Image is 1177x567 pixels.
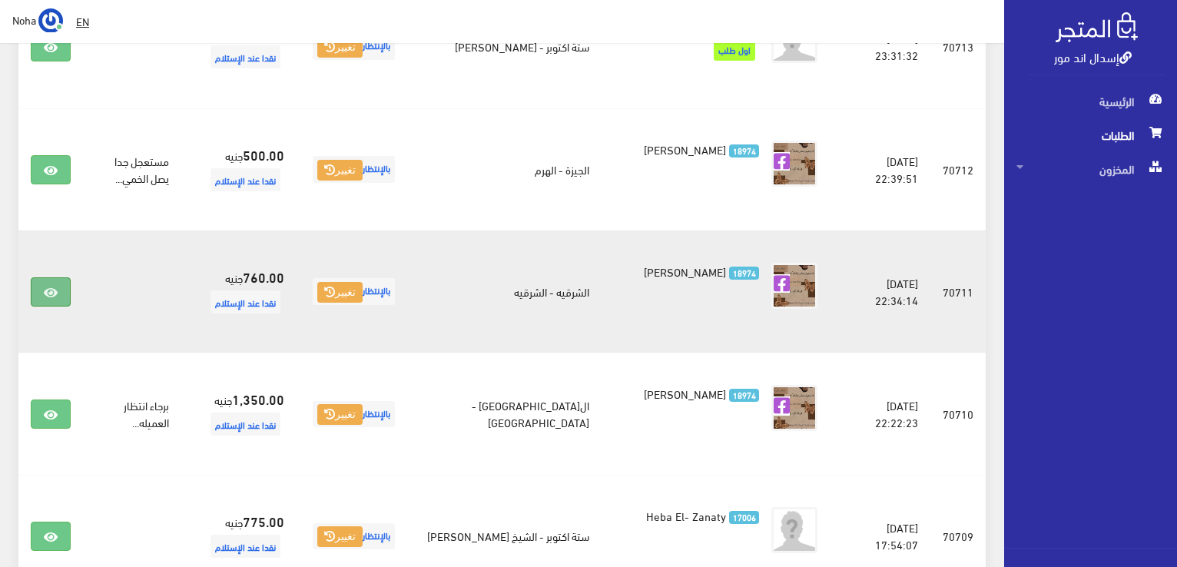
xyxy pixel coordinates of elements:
span: 18974 [729,144,759,157]
span: بالإنتظار [313,33,395,60]
span: بالإنتظار [313,156,395,183]
a: الطلبات [1004,118,1177,152]
span: 17006 [729,511,759,524]
img: ... [38,8,63,33]
button: تغيير [317,37,363,58]
a: 18974 [PERSON_NAME] [626,141,759,157]
span: نقدا عند الإستلام [211,168,280,191]
span: Noha [12,10,36,29]
span: نقدا عند الإستلام [211,535,280,558]
button: تغيير [317,282,363,303]
a: الرئيسية [1004,85,1177,118]
span: نقدا عند الإستلام [211,413,280,436]
span: اول طلب [714,38,755,61]
a: 17006 Heba El- Zanaty [626,507,759,524]
span: الرئيسية [1016,85,1165,118]
span: 18974 [729,389,759,402]
span: نقدا عند الإستلام [211,290,280,313]
strong: 760.00 [243,267,284,287]
img: picture [771,141,817,187]
span: بالإنتظار [313,401,395,428]
td: 70711 [930,230,986,353]
span: بالإنتظار [313,278,395,305]
span: [PERSON_NAME] [644,383,726,404]
button: تغيير [317,404,363,426]
td: جنيه [181,230,297,353]
td: مستعجل جدا يصل الخمي... [83,108,181,230]
td: 70712 [930,108,986,230]
td: جنيه [181,108,297,230]
a: EN [70,8,95,35]
iframe: Drift Widget Chat Controller [18,462,77,520]
img: . [1056,12,1138,42]
a: 18974 [PERSON_NAME] [626,385,759,402]
span: 18974 [729,267,759,280]
span: الطلبات [1016,118,1165,152]
td: ال[GEOGRAPHIC_DATA] - [GEOGRAPHIC_DATA] [411,353,602,475]
span: [PERSON_NAME] [644,260,726,282]
span: [PERSON_NAME] [644,138,726,160]
a: 18974 [PERSON_NAME] [626,263,759,280]
td: الشرقيه - الشرقيه [411,230,602,353]
strong: 500.00 [243,144,284,164]
td: جنيه [181,353,297,475]
td: 70710 [930,353,986,475]
span: نقدا عند الإستلام [211,45,280,68]
u: EN [76,12,89,31]
a: ... Noha [12,8,63,32]
a: إسدال اند مور [1054,45,1132,68]
td: [DATE] 22:34:14 [842,230,930,353]
span: بالإنتظار [313,523,395,550]
td: الجيزة - الهرم [411,108,602,230]
img: avatar.png [771,507,817,553]
td: برجاء انتظار العميله... [83,353,181,475]
td: [DATE] 22:22:23 [842,353,930,475]
img: picture [771,263,817,309]
span: المخزون [1016,152,1165,186]
img: picture [771,385,817,431]
a: المخزون [1004,152,1177,186]
span: Heba El- Zanaty [646,505,726,526]
button: تغيير [317,160,363,181]
td: [DATE] 22:39:51 [842,108,930,230]
strong: 775.00 [243,511,284,531]
strong: 1,350.00 [232,389,284,409]
button: تغيير [317,526,363,548]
